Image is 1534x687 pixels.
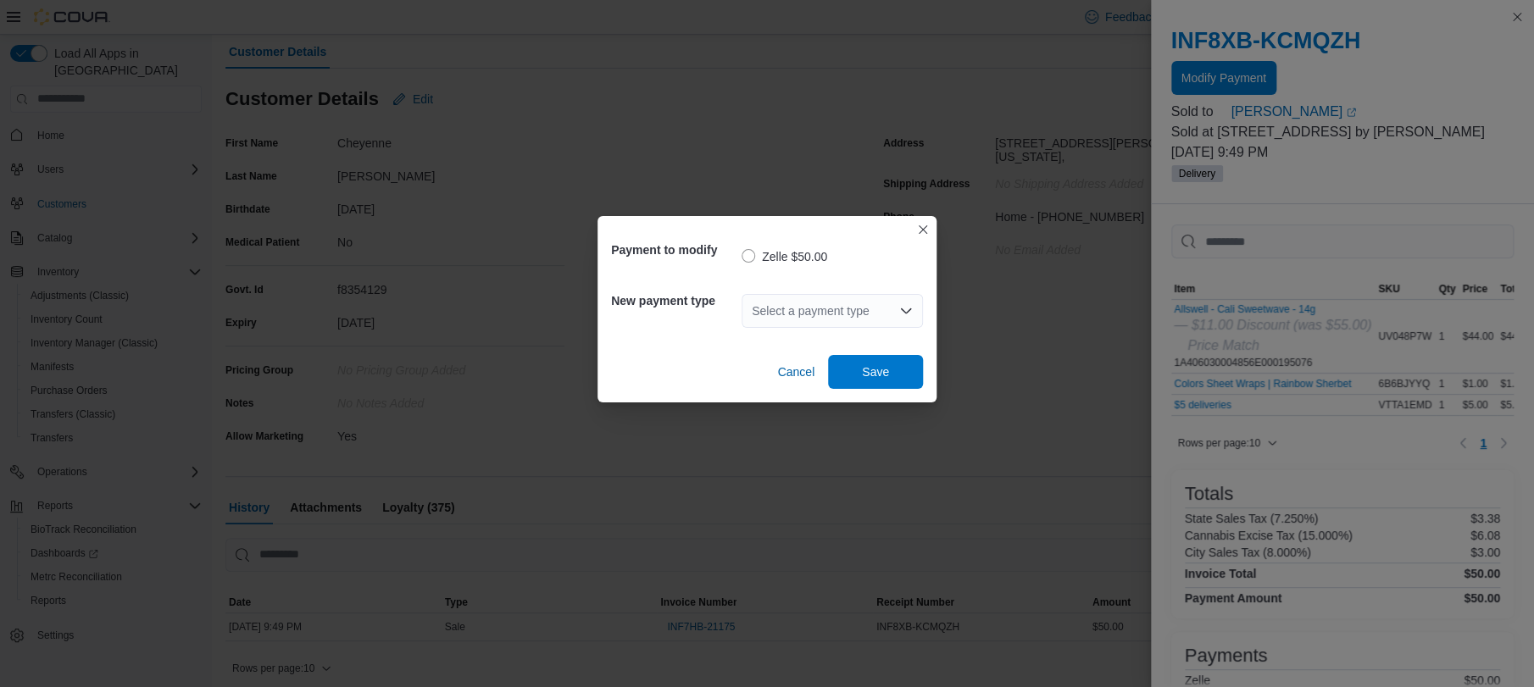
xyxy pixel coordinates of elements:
h5: New payment type [611,284,738,318]
button: Cancel [770,355,821,389]
button: Closes this modal window [913,219,933,240]
button: Save [828,355,923,389]
h5: Payment to modify [611,233,738,267]
span: Save [862,363,889,380]
button: Open list of options [899,304,913,318]
input: Accessible screen reader label [752,301,753,321]
label: Zelle $50.00 [742,247,827,267]
span: Cancel [777,363,814,380]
